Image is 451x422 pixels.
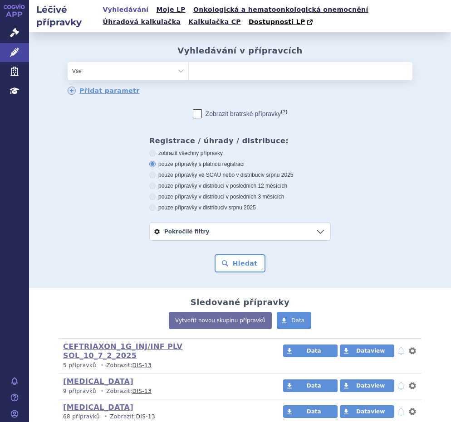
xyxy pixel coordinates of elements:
a: DIS-13 [132,362,152,369]
button: nastavení [408,380,417,391]
button: notifikace [397,380,406,391]
a: Přidat parametr [68,87,140,95]
label: pouze přípravky v distribuci v posledních 12 měsících [149,182,331,189]
p: Zobrazit: [63,388,258,395]
p: Zobrazit: [63,362,258,369]
a: Data [283,379,338,392]
button: notifikace [397,406,406,417]
h2: Léčivé přípravky [29,3,100,29]
a: Moje LP [154,4,188,16]
span: 68 přípravků [63,413,100,420]
button: nastavení [408,345,417,356]
button: notifikace [397,345,406,356]
a: Dataview [340,405,394,418]
a: Úhradová kalkulačka [100,16,184,28]
h2: Vyhledávání v přípravcích [177,46,302,56]
a: Vyhledávání [100,4,152,16]
h3: Registrace / úhrady / distribuce: [149,136,331,145]
span: 9 přípravků [63,388,96,394]
span: Dataview [356,348,385,354]
a: Kalkulačka CP [186,16,244,28]
a: Dataview [340,379,394,392]
span: Data [291,317,304,324]
span: v srpnu 2025 [224,204,255,211]
label: zobrazit všechny přípravky [149,150,331,157]
label: Zobrazit bratrské přípravky [193,109,288,118]
a: Dostupnosti LP [246,16,317,29]
a: DIS-13 [132,388,152,394]
span: Data [307,348,321,354]
label: pouze přípravky ve SCAU nebo v distribuci [149,171,331,179]
span: Dataview [356,383,385,389]
span: Data [307,408,321,415]
label: pouze přípravky v distribuci [149,204,331,211]
i: • [98,388,106,395]
span: Dataview [356,408,385,415]
a: Dataview [340,344,394,357]
button: Hledat [215,254,266,272]
a: Onkologická a hematoonkologická onemocnění [191,4,371,16]
a: Data [277,312,311,329]
i: • [98,362,106,369]
abbr: (?) [281,109,287,115]
span: 5 přípravků [63,362,96,369]
a: Vytvořit novou skupinu přípravků [169,312,272,329]
a: Data [283,405,338,418]
label: pouze přípravky v distribuci v posledních 3 měsících [149,193,331,200]
a: [MEDICAL_DATA] [63,403,133,412]
span: Data [307,383,321,389]
p: Zobrazit: [63,413,258,421]
a: [MEDICAL_DATA] [63,377,133,386]
a: Pokročilé filtry [150,223,330,240]
i: • [102,413,110,421]
label: pouze přípravky s platnou registrací [149,160,331,168]
span: Dostupnosti LP [249,18,305,25]
span: v srpnu 2025 [262,172,293,178]
h2: Sledované přípravky [191,297,290,307]
button: nastavení [408,406,417,417]
a: DIS-13 [136,413,155,420]
a: CEFTRIAXON_1G_INJ/INF PLV SOL_10_7_2_2025 [63,342,182,360]
a: Data [283,344,338,357]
